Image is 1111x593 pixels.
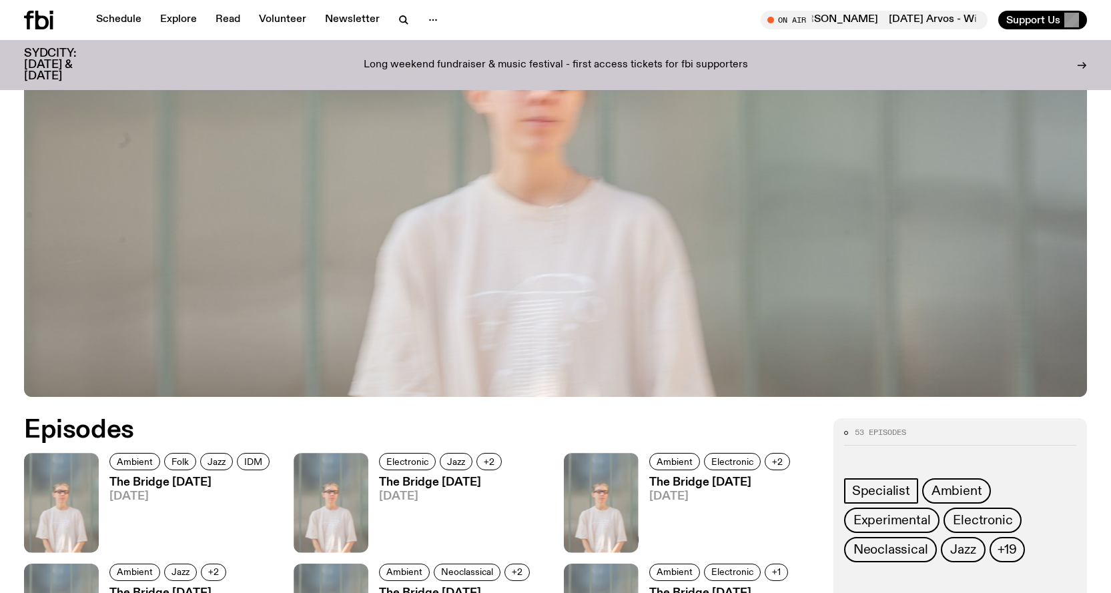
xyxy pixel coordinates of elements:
[447,457,465,467] span: Jazz
[117,457,153,467] span: Ambient
[950,542,976,557] span: Jazz
[855,429,906,436] span: 53 episodes
[237,453,270,470] a: IDM
[765,564,788,581] button: +1
[853,542,928,557] span: Neoclassical
[386,457,428,467] span: Electronic
[853,513,931,528] span: Experimental
[24,418,727,442] h2: Episodes
[117,567,153,577] span: Ambient
[251,11,314,29] a: Volunteer
[1006,14,1060,26] span: Support Us
[24,453,99,552] img: Mara stands in front of a frosted glass wall wearing a cream coloured t-shirt and black glasses. ...
[953,513,1012,528] span: Electronic
[512,567,522,577] span: +2
[208,567,219,577] span: +2
[88,11,149,29] a: Schedule
[772,567,781,577] span: +1
[852,484,910,498] span: Specialist
[386,567,422,577] span: Ambient
[171,457,189,467] span: Folk
[761,11,988,29] button: On Air[DATE] Arvos - With [PERSON_NAME][DATE] Arvos - With [PERSON_NAME]
[368,477,506,552] a: The Bridge [DATE][DATE]
[24,48,109,82] h3: SYDCITY: [DATE] & [DATE]
[998,11,1087,29] button: Support Us
[379,477,506,488] h3: The Bridge [DATE]
[476,453,502,470] button: +2
[944,508,1022,533] a: Electronic
[152,11,205,29] a: Explore
[484,457,494,467] span: +2
[109,477,274,488] h3: The Bridge [DATE]
[649,564,700,581] a: Ambient
[704,564,761,581] a: Electronic
[990,537,1025,562] button: +19
[244,457,262,467] span: IDM
[201,564,226,581] button: +2
[99,477,274,552] a: The Bridge [DATE][DATE]
[772,457,783,467] span: +2
[922,478,992,504] a: Ambient
[765,453,790,470] button: +2
[711,567,753,577] span: Electronic
[109,564,160,581] a: Ambient
[208,11,248,29] a: Read
[998,542,1017,557] span: +19
[440,453,472,470] a: Jazz
[441,567,493,577] span: Neoclassical
[649,453,700,470] a: Ambient
[504,564,530,581] button: +2
[844,537,938,562] a: Neoclassical
[844,508,940,533] a: Experimental
[711,457,753,467] span: Electronic
[164,453,196,470] a: Folk
[932,484,982,498] span: Ambient
[379,564,430,581] a: Ambient
[364,59,748,71] p: Long weekend fundraiser & music festival - first access tickets for fbi supporters
[564,453,639,552] img: Mara stands in front of a frosted glass wall wearing a cream coloured t-shirt and black glasses. ...
[657,457,693,467] span: Ambient
[294,453,368,552] img: Mara stands in front of a frosted glass wall wearing a cream coloured t-shirt and black glasses. ...
[434,564,500,581] a: Neoclassical
[649,491,794,502] span: [DATE]
[208,457,226,467] span: Jazz
[109,453,160,470] a: Ambient
[657,567,693,577] span: Ambient
[649,477,794,488] h3: The Bridge [DATE]
[164,564,197,581] a: Jazz
[109,491,274,502] span: [DATE]
[379,491,506,502] span: [DATE]
[200,453,233,470] a: Jazz
[844,478,918,504] a: Specialist
[639,477,794,552] a: The Bridge [DATE][DATE]
[704,453,761,470] a: Electronic
[171,567,190,577] span: Jazz
[941,537,985,562] a: Jazz
[317,11,388,29] a: Newsletter
[379,453,436,470] a: Electronic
